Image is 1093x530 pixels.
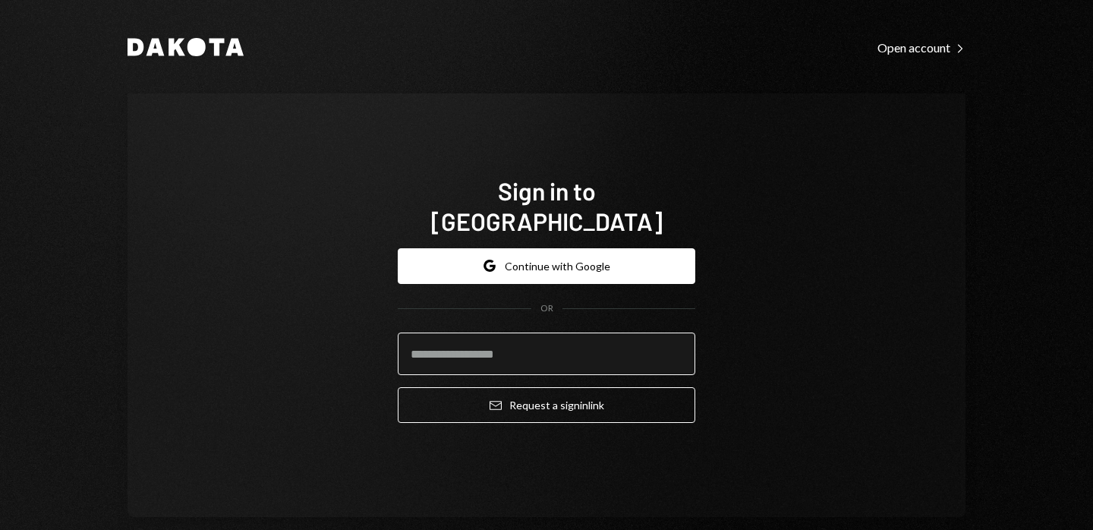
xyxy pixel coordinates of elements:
[398,248,695,284] button: Continue with Google
[540,302,553,315] div: OR
[877,40,965,55] div: Open account
[398,387,695,423] button: Request a signinlink
[398,175,695,236] h1: Sign in to [GEOGRAPHIC_DATA]
[877,39,965,55] a: Open account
